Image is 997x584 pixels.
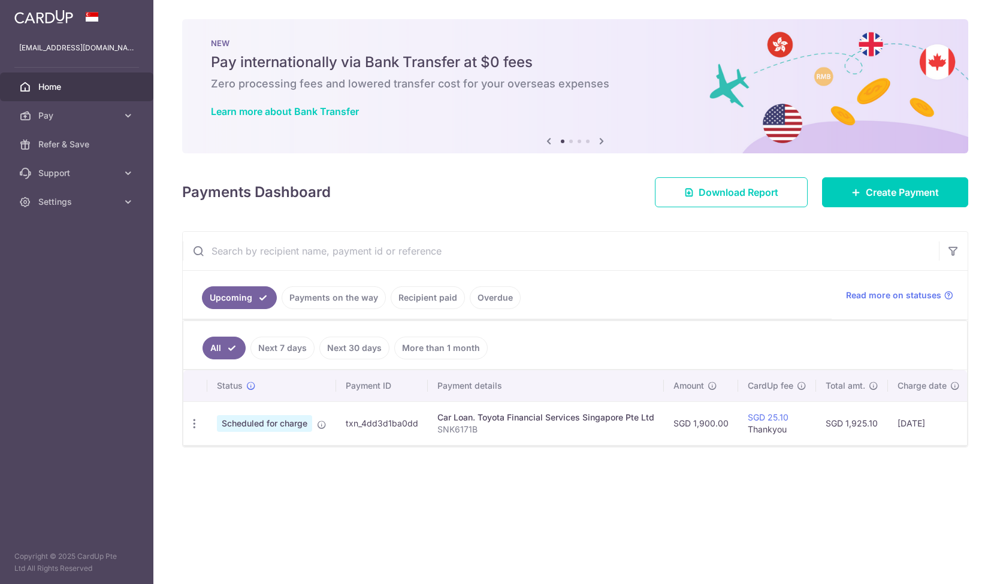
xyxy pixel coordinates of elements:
span: Home [38,81,117,93]
a: Upcoming [202,286,277,309]
p: [EMAIL_ADDRESS][DOMAIN_NAME] [19,42,134,54]
a: Next 30 days [319,337,389,359]
span: Amount [673,380,704,392]
span: Read more on statuses [846,289,941,301]
a: Create Payment [822,177,968,207]
a: All [203,337,246,359]
span: Download Report [699,185,778,199]
a: SGD 25.10 [748,412,788,422]
td: SGD 1,900.00 [664,401,738,445]
td: txn_4dd3d1ba0dd [336,401,428,445]
a: More than 1 month [394,337,488,359]
span: Pay [38,110,117,122]
a: Download Report [655,177,808,207]
a: Read more on statuses [846,289,953,301]
span: Scheduled for charge [217,415,312,432]
p: NEW [211,38,939,48]
a: Learn more about Bank Transfer [211,105,359,117]
span: Refer & Save [38,138,117,150]
h4: Payments Dashboard [182,181,331,203]
span: Support [38,167,117,179]
span: Status [217,380,243,392]
th: Payment details [428,370,664,401]
span: Charge date [898,380,947,392]
img: CardUp [14,10,73,24]
h6: Zero processing fees and lowered transfer cost for your overseas expenses [211,77,939,91]
a: Recipient paid [391,286,465,309]
input: Search by recipient name, payment id or reference [183,232,939,270]
span: CardUp fee [748,380,793,392]
th: Payment ID [336,370,428,401]
h5: Pay internationally via Bank Transfer at $0 fees [211,53,939,72]
div: Car Loan. Toyota Financial Services Singapore Pte Ltd [437,411,654,423]
img: Bank transfer banner [182,19,968,153]
a: Payments on the way [282,286,386,309]
td: [DATE] [888,401,969,445]
span: Total amt. [826,380,865,392]
span: Create Payment [866,185,939,199]
td: Thankyou [738,401,816,445]
span: Settings [38,196,117,208]
p: SNK6171B [437,423,654,435]
a: Next 7 days [250,337,315,359]
td: SGD 1,925.10 [816,401,888,445]
a: Overdue [470,286,521,309]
